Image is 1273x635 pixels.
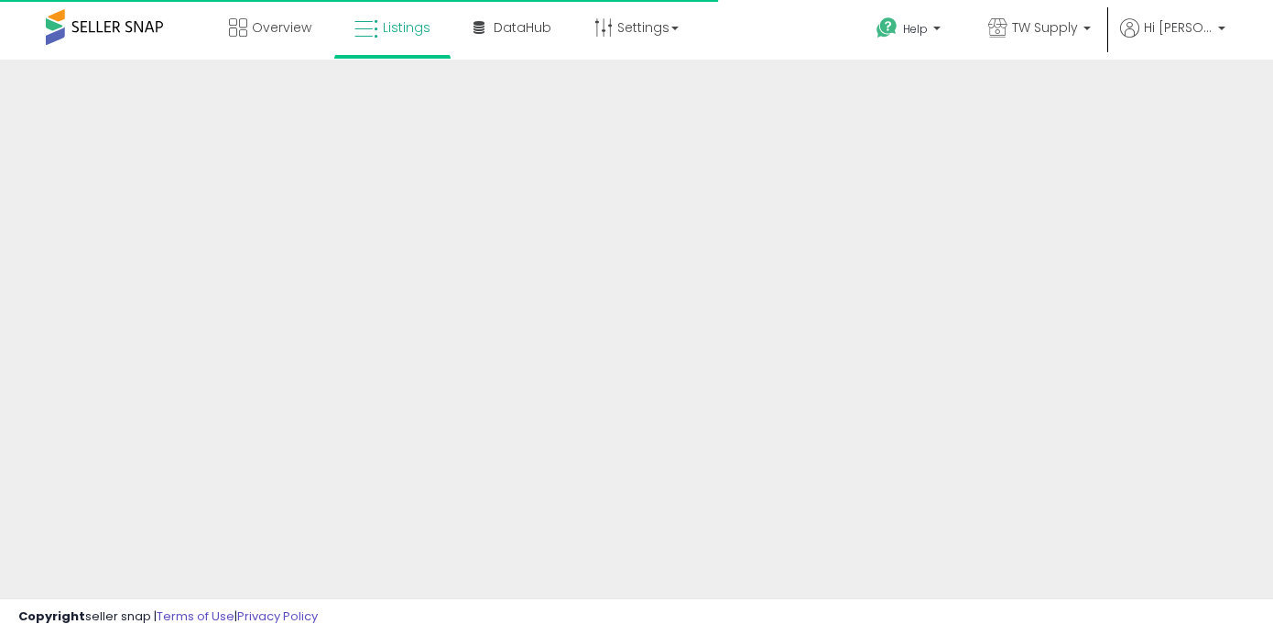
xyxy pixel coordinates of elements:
span: Hi [PERSON_NAME] [1144,18,1213,37]
span: TW Supply [1012,18,1078,37]
span: Help [903,21,928,37]
a: Terms of Use [157,608,234,625]
a: Help [862,3,959,60]
strong: Copyright [18,608,85,625]
a: Hi [PERSON_NAME] [1120,18,1225,60]
i: Get Help [876,16,898,39]
span: DataHub [494,18,551,37]
a: Privacy Policy [237,608,318,625]
span: Listings [383,18,430,37]
span: Overview [252,18,311,37]
div: seller snap | | [18,608,318,626]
